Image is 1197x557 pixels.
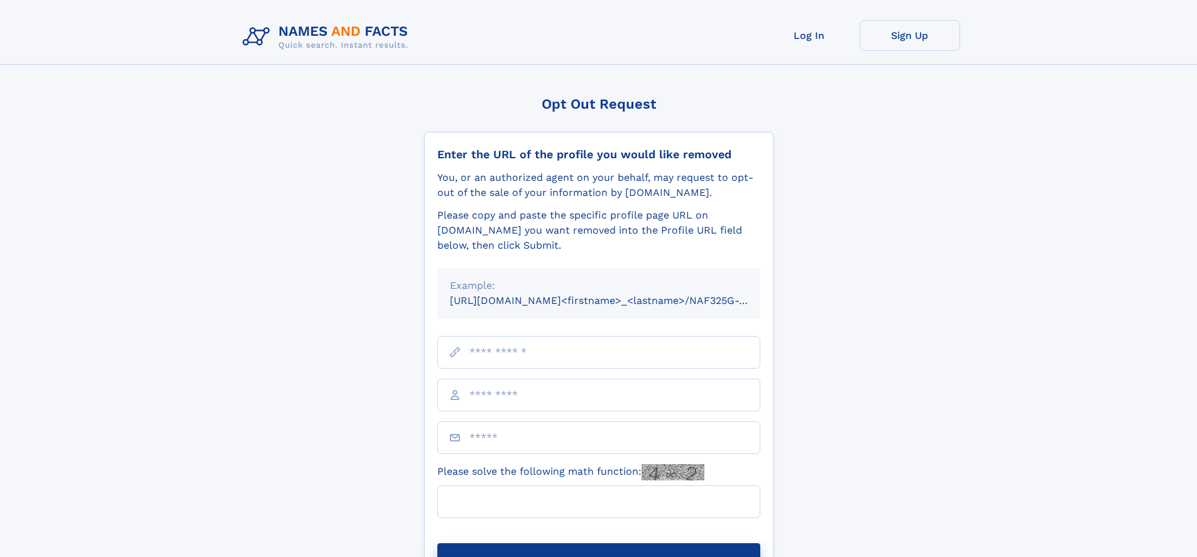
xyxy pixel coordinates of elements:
[437,170,760,200] div: You, or an authorized agent on your behalf, may request to opt-out of the sale of your informatio...
[450,278,748,293] div: Example:
[238,20,418,54] img: Logo Names and Facts
[437,208,760,253] div: Please copy and paste the specific profile page URL on [DOMAIN_NAME] you want removed into the Pr...
[437,148,760,161] div: Enter the URL of the profile you would like removed
[424,96,773,112] div: Opt Out Request
[860,20,960,51] a: Sign Up
[759,20,860,51] a: Log In
[450,295,784,306] small: [URL][DOMAIN_NAME]<firstname>_<lastname>/NAF325G-xxxxxxxx
[437,464,704,480] label: Please solve the following math function:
